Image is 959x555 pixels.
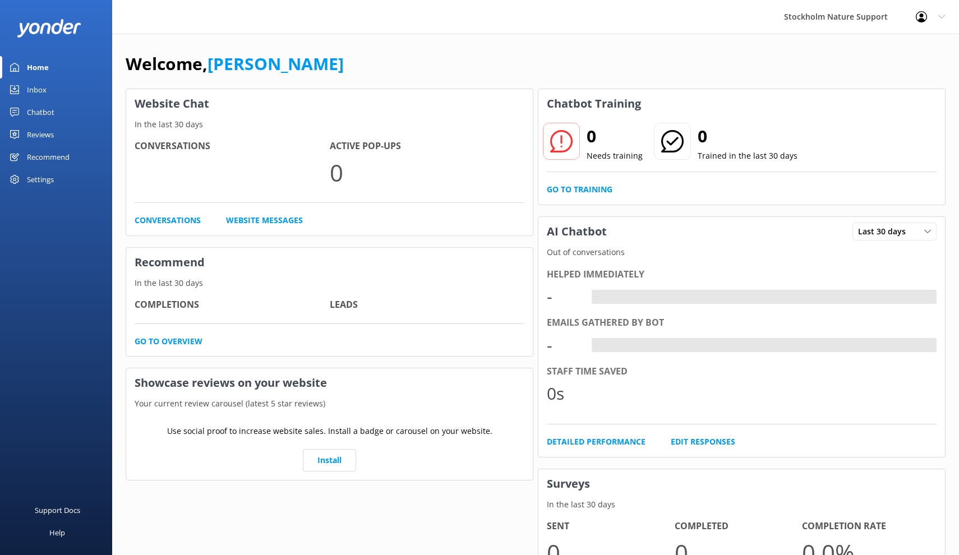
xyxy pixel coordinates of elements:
h3: Chatbot Training [538,89,649,118]
h3: Recommend [126,248,533,277]
span: Last 30 days [858,225,912,238]
a: Install [303,449,356,471]
p: In the last 30 days [126,118,533,131]
div: - [547,283,580,310]
p: Out of conversations [538,246,945,258]
a: Go to Training [547,183,612,196]
a: Detailed Performance [547,436,646,448]
div: - [547,332,580,359]
h4: Completion Rate [802,519,930,534]
h3: Showcase reviews on your website [126,368,533,397]
div: Support Docs [35,499,80,521]
h1: Welcome, [126,50,344,77]
div: Helped immediately [547,267,937,282]
div: Emails gathered by bot [547,316,937,330]
p: Trained in the last 30 days [698,150,797,162]
p: Your current review carousel (latest 5 star reviews) [126,397,533,410]
p: In the last 30 days [538,498,945,511]
a: Conversations [135,214,201,226]
h4: Completions [135,298,330,312]
h2: 0 [587,123,643,150]
h3: Surveys [538,469,945,498]
h4: Conversations [135,139,330,154]
h3: Website Chat [126,89,533,118]
div: Home [27,56,49,78]
p: Use social proof to increase website sales. Install a badge or carousel on your website. [167,425,492,437]
a: Website Messages [226,214,303,226]
h4: Leads [330,298,525,312]
a: Edit Responses [671,436,735,448]
div: Help [49,521,65,544]
h2: 0 [698,123,797,150]
div: Reviews [27,123,54,146]
div: - [592,290,600,304]
h4: Active Pop-ups [330,139,525,154]
div: Chatbot [27,101,54,123]
div: 0s [547,380,580,407]
img: yonder-white-logo.png [17,19,81,38]
h4: Completed [675,519,803,534]
div: Inbox [27,78,47,101]
h4: Sent [547,519,675,534]
div: Staff time saved [547,364,937,379]
a: Go to overview [135,335,202,348]
p: 0 [330,154,525,191]
div: Settings [27,168,54,191]
p: In the last 30 days [126,277,533,289]
p: Needs training [587,150,643,162]
div: Recommend [27,146,70,168]
a: [PERSON_NAME] [208,52,344,75]
div: - [592,338,600,353]
h3: AI Chatbot [538,217,615,246]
